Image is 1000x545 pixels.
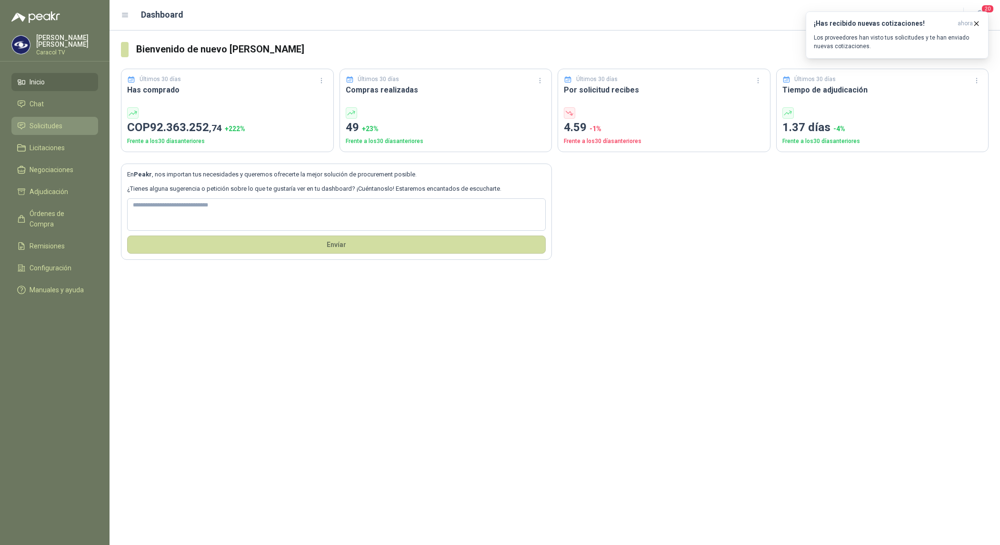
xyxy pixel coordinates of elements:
span: Manuales y ayuda [30,285,84,295]
span: Órdenes de Compra [30,208,89,229]
span: -1 % [590,125,601,133]
span: ,74 [209,123,222,134]
p: ¿Tienes alguna sugerencia o petición sobre lo que te gustaría ver en tu dashboard? ¡Cuéntanoslo! ... [127,184,546,194]
span: 92.363.252 [150,121,222,134]
h3: Por solicitud recibes [564,84,764,96]
button: Envíar [127,236,546,254]
p: Frente a los 30 días anteriores [782,137,983,146]
a: Manuales y ayuda [11,281,98,299]
a: Licitaciones [11,139,98,157]
p: COP [127,119,328,137]
span: Chat [30,99,44,109]
b: Peakr [134,171,152,178]
p: Últimos 30 días [358,75,399,84]
button: ¡Has recibido nuevas cotizaciones!ahora Los proveedores han visto tus solicitudes y te han enviad... [806,11,989,59]
a: Remisiones [11,237,98,255]
img: Logo peakr [11,11,60,23]
h3: Has comprado [127,84,328,96]
p: Frente a los 30 días anteriores [127,137,328,146]
button: 20 [971,7,989,24]
p: Frente a los 30 días anteriores [346,137,546,146]
p: Frente a los 30 días anteriores [564,137,764,146]
h3: ¡Has recibido nuevas cotizaciones! [814,20,954,28]
p: 1.37 días [782,119,983,137]
span: 20 [981,4,994,13]
span: Remisiones [30,241,65,251]
h3: Tiempo de adjudicación [782,84,983,96]
h3: Bienvenido de nuevo [PERSON_NAME] [136,42,989,57]
h1: Dashboard [141,8,183,21]
span: Inicio [30,77,45,87]
span: ahora [958,20,973,28]
p: Últimos 30 días [576,75,618,84]
span: Licitaciones [30,143,65,153]
span: Solicitudes [30,121,62,131]
p: Últimos 30 días [794,75,836,84]
h3: Compras realizadas [346,84,546,96]
span: + 23 % [362,125,379,133]
span: Configuración [30,263,71,273]
span: Negociaciones [30,165,73,175]
img: Company Logo [12,36,30,54]
p: Últimos 30 días [140,75,181,84]
span: -4 % [833,125,845,133]
a: Negociaciones [11,161,98,179]
p: 49 [346,119,546,137]
p: Los proveedores han visto tus solicitudes y te han enviado nuevas cotizaciones. [814,33,980,51]
p: En , nos importan tus necesidades y queremos ofrecerte la mejor solución de procurement posible. [127,170,546,179]
a: Chat [11,95,98,113]
a: Configuración [11,259,98,277]
a: Adjudicación [11,183,98,201]
a: Inicio [11,73,98,91]
a: Solicitudes [11,117,98,135]
span: + 222 % [225,125,245,133]
span: Adjudicación [30,186,68,197]
p: 4.59 [564,119,764,137]
a: Órdenes de Compra [11,205,98,233]
p: Caracol TV [36,50,98,55]
p: [PERSON_NAME] [PERSON_NAME] [36,34,98,48]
